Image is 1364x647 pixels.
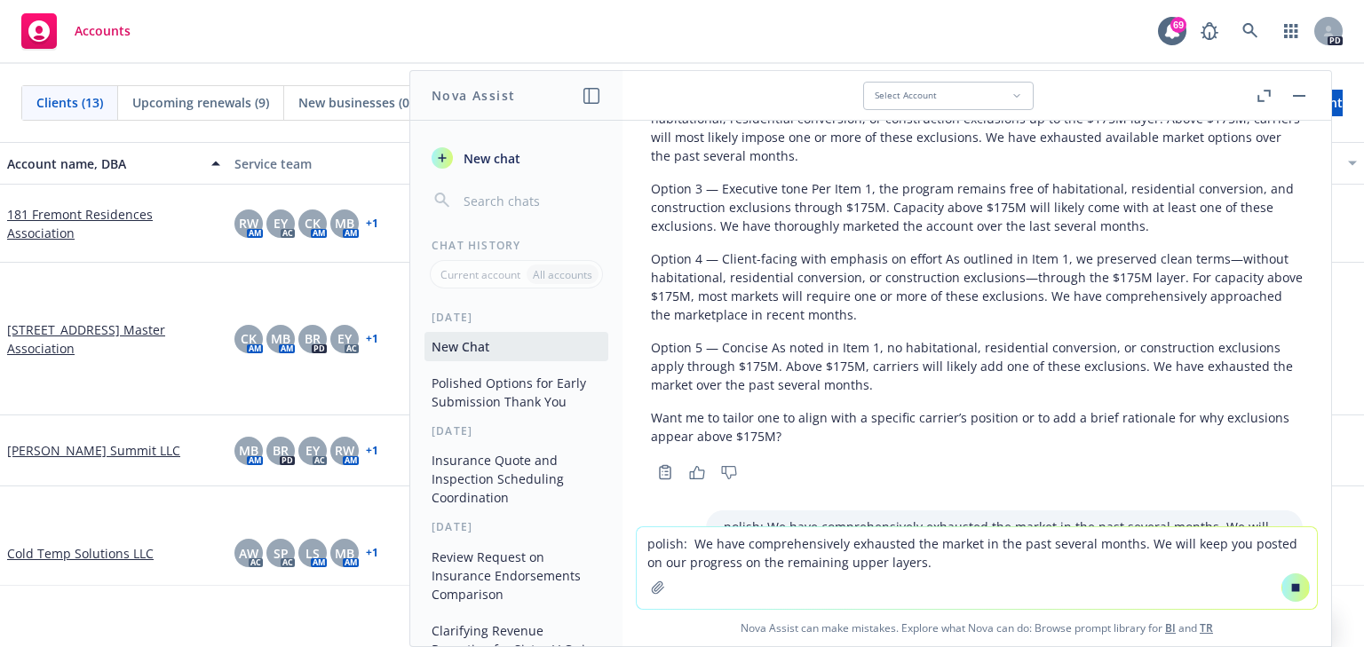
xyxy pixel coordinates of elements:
span: SP [274,544,289,563]
span: RW [239,214,258,233]
div: [DATE] [410,310,623,325]
p: Want me to tailor one to align with a specific carrier’s position or to add a brief rationale for... [651,408,1303,446]
span: Upcoming renewals (9) [132,93,269,112]
a: Accounts [14,6,138,56]
span: Select Account [875,90,937,101]
button: Thumbs down [715,460,743,485]
p: Current account [440,267,520,282]
a: + 1 [366,334,378,344]
a: Switch app [1273,13,1309,49]
span: BR [273,441,289,460]
span: EY [337,329,352,348]
button: Review Request on Insurance Endorsements Comparison [424,542,608,609]
button: Polished Options for Early Submission Thank You [424,368,608,416]
p: Option 4 — Client-facing with emphasis on effort As outlined in Item 1, we preserved clean terms—... [651,249,1303,324]
span: New businesses (0) [298,93,413,112]
a: Search [1233,13,1268,49]
span: New chat [460,149,520,168]
p: Option 5 — Concise As noted in Item 1, no habitational, residential conversion, or construction e... [651,338,1303,394]
button: Service team [227,142,455,185]
a: BI [1165,620,1176,635]
span: Clients (13) [36,93,103,112]
p: All accounts [533,267,592,282]
a: Cold Temp Solutions LLC [7,544,154,563]
span: EY [274,214,288,233]
button: Insurance Quote and Inspection Scheduling Coordination [424,446,608,512]
span: AW [239,544,258,563]
div: Service team [234,154,448,173]
a: + 1 [366,446,378,456]
div: [DATE] [410,423,623,438]
a: [STREET_ADDRESS] Master Association [7,320,220,358]
a: + 1 [366,548,378,558]
span: Nova Assist can make mistakes. Explore what Nova can do: Browse prompt library for and [630,610,1324,646]
a: + 1 [366,218,378,229]
button: Select Account [863,82,1034,110]
svg: Copy to clipboard [657,464,673,480]
button: New chat [424,142,608,174]
button: New Chat [424,332,608,361]
a: TR [1200,620,1213,635]
span: EY [305,441,320,460]
span: RW [335,441,354,460]
p: polish: We have comprehensively exhausted the market in the past several months. We will keep you... [724,517,1285,555]
span: MB [335,214,354,233]
span: MB [239,441,258,460]
a: [PERSON_NAME] Summit LLC [7,441,180,460]
div: Chat History [410,238,623,253]
a: 181 Fremont Residences Association [7,205,220,242]
span: CK [241,329,257,348]
p: Option 3 — Executive tone Per Item 1, the program remains free of habitational, residential conve... [651,179,1303,235]
span: Accounts [75,24,131,38]
h1: Nova Assist [432,86,515,105]
span: LS [305,544,320,563]
span: CK [305,214,321,233]
input: Search chats [460,188,601,213]
span: BR [305,329,321,348]
p: [MEDICAL_DATA] — Formal and detailed As referenced in Item 1, we were able to maintain terms with... [651,91,1303,165]
div: [DATE] [410,519,623,534]
span: MB [335,544,354,563]
div: Account name, DBA [7,154,201,173]
span: MB [271,329,290,348]
div: 69 [1170,17,1186,33]
a: Report a Bug [1192,13,1227,49]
